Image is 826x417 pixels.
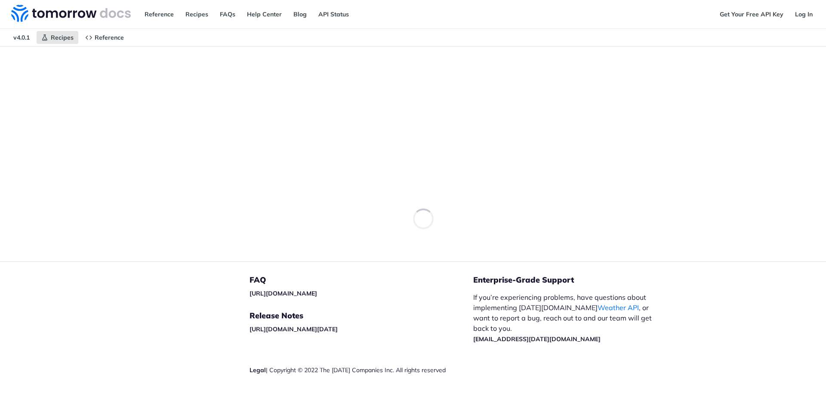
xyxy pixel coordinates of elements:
[250,366,266,374] a: Legal
[95,34,124,41] span: Reference
[314,8,354,21] a: API Status
[473,275,675,285] h5: Enterprise-Grade Support
[140,8,179,21] a: Reference
[473,335,601,343] a: [EMAIL_ADDRESS][DATE][DOMAIN_NAME]
[51,34,74,41] span: Recipes
[37,31,78,44] a: Recipes
[11,5,131,22] img: Tomorrow.io Weather API Docs
[598,303,639,312] a: Weather API
[250,325,338,333] a: [URL][DOMAIN_NAME][DATE]
[9,31,34,44] span: v4.0.1
[215,8,240,21] a: FAQs
[80,31,129,44] a: Reference
[790,8,817,21] a: Log In
[250,275,473,285] h5: FAQ
[250,289,317,297] a: [URL][DOMAIN_NAME]
[181,8,213,21] a: Recipes
[715,8,788,21] a: Get Your Free API Key
[250,311,473,321] h5: Release Notes
[473,292,661,344] p: If you’re experiencing problems, have questions about implementing [DATE][DOMAIN_NAME] , or want ...
[242,8,287,21] a: Help Center
[250,366,473,374] div: | Copyright © 2022 The [DATE] Companies Inc. All rights reserved
[289,8,311,21] a: Blog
